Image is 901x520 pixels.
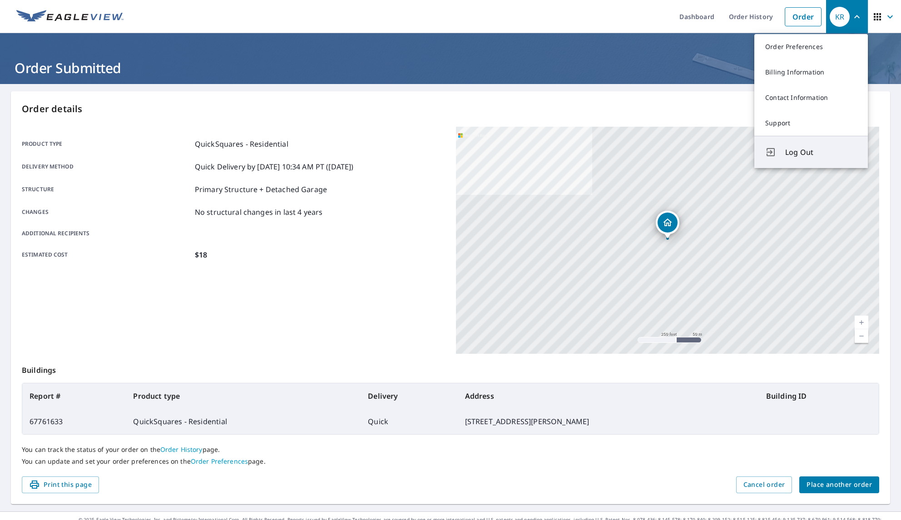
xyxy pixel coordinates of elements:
p: $18 [195,249,207,260]
th: Delivery [361,383,457,409]
a: Order Preferences [191,457,248,466]
p: Delivery method [22,161,191,172]
button: Cancel order [736,476,792,493]
a: Support [754,110,868,136]
div: KR [830,7,850,27]
th: Address [458,383,759,409]
p: Structure [22,184,191,195]
a: Order Preferences [754,34,868,59]
th: Product type [126,383,361,409]
p: You can update and set your order preferences on the page. [22,457,879,466]
td: QuickSquares - Residential [126,409,361,434]
th: Building ID [759,383,879,409]
img: EV Logo [16,10,124,24]
a: Order [785,7,822,26]
span: Log Out [785,147,857,158]
button: Log Out [754,136,868,168]
a: Order History [160,445,203,454]
p: Changes [22,207,191,218]
span: Print this page [29,479,92,490]
td: Quick [361,409,457,434]
p: You can track the status of your order on the page. [22,446,879,454]
p: Additional recipients [22,229,191,238]
button: Print this page [22,476,99,493]
td: 67761633 [22,409,126,434]
p: Product type [22,139,191,149]
p: Order details [22,102,879,116]
p: Quick Delivery by [DATE] 10:34 AM PT ([DATE]) [195,161,354,172]
p: QuickSquares - Residential [195,139,288,149]
span: Cancel order [743,479,785,490]
a: Current Level 17, Zoom Out [855,329,868,343]
p: No structural changes in last 4 years [195,207,323,218]
a: Current Level 17, Zoom In [855,316,868,329]
a: Contact Information [754,85,868,110]
p: Primary Structure + Detached Garage [195,184,327,195]
th: Report # [22,383,126,409]
td: [STREET_ADDRESS][PERSON_NAME] [458,409,759,434]
div: Dropped pin, building 1, Residential property, 5 Durboraw Rd Wilmington, DE 19810 [656,211,679,239]
a: Billing Information [754,59,868,85]
p: Estimated cost [22,249,191,260]
button: Place another order [799,476,879,493]
h1: Order Submitted [11,59,890,77]
span: Place another order [807,479,872,490]
p: Buildings [22,354,879,383]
